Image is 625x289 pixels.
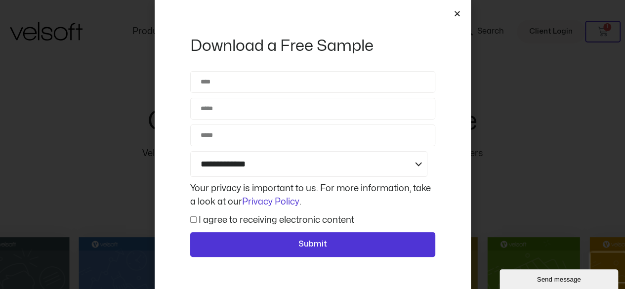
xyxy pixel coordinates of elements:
iframe: chat widget [500,267,620,289]
a: Privacy Policy [242,198,299,206]
h2: Download a Free Sample [190,36,435,56]
button: Submit [190,232,435,257]
span: Submit [298,238,327,251]
a: Close [454,10,461,17]
div: Your privacy is important to us. For more information, take a look at our . [188,182,438,208]
label: I agree to receiving electronic content [199,216,354,224]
